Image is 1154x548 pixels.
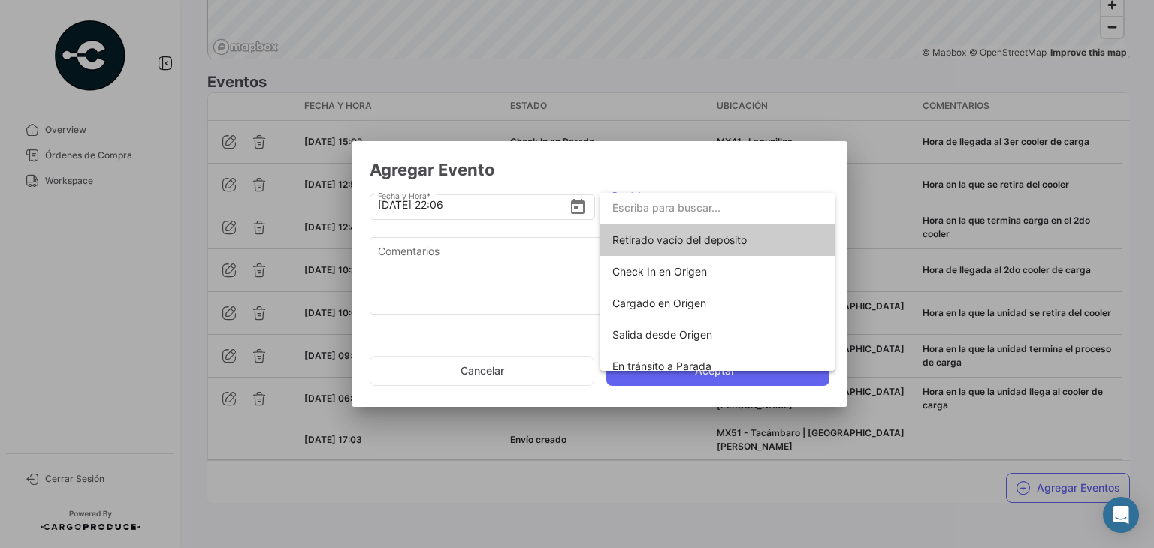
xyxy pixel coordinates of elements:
[1103,497,1139,533] div: Abrir Intercom Messenger
[612,265,707,278] span: Check In en Origen
[612,297,706,309] span: Cargado en Origen
[612,328,712,341] span: Salida desde Origen
[600,191,835,223] input: dropdown search
[612,233,747,246] span: Retirado vacío del depósito
[612,360,711,372] span: En tránsito a Parada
